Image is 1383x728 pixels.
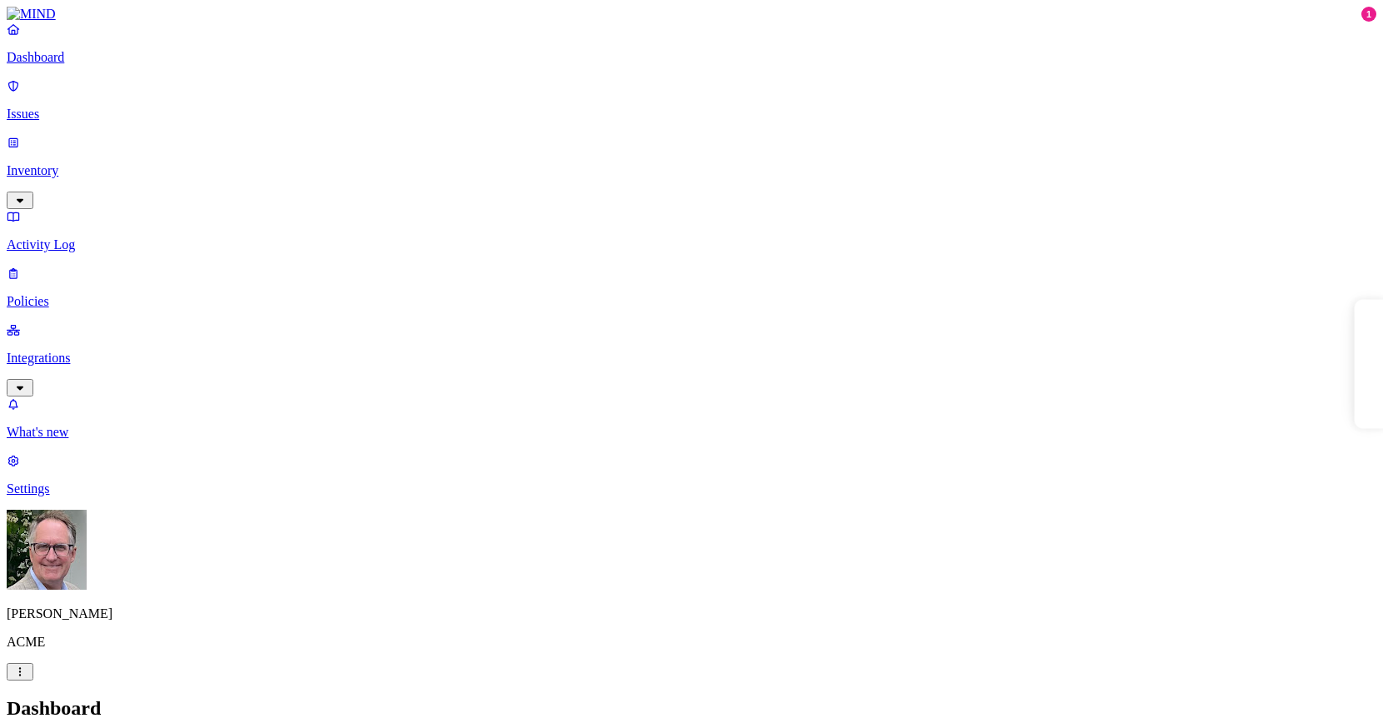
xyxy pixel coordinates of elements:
img: MIND [7,7,56,22]
a: Dashboard [7,22,1376,65]
p: What's new [7,425,1376,440]
a: Integrations [7,322,1376,394]
a: Issues [7,78,1376,122]
a: Settings [7,453,1376,496]
a: MIND [7,7,1376,22]
div: 1 [1361,7,1376,22]
a: Inventory [7,135,1376,207]
p: Dashboard [7,50,1376,65]
p: ACME [7,635,1376,650]
p: Activity Log [7,237,1376,252]
h2: Dashboard [7,697,1376,720]
p: Inventory [7,163,1376,178]
a: Activity Log [7,209,1376,252]
p: Issues [7,107,1376,122]
p: Integrations [7,351,1376,366]
p: [PERSON_NAME] [7,606,1376,621]
p: Policies [7,294,1376,309]
p: Settings [7,481,1376,496]
a: What's new [7,396,1376,440]
a: Policies [7,266,1376,309]
img: Greg Stolhand [7,510,87,590]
